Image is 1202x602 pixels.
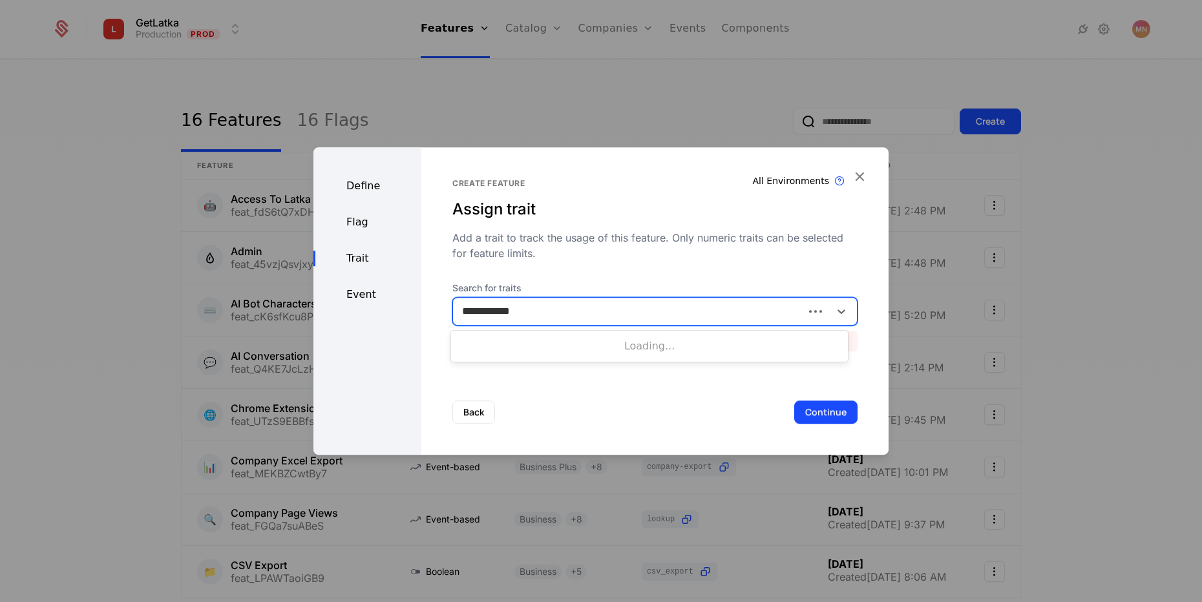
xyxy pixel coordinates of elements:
span: Search for traits [452,282,858,295]
div: Add a trait to track the usage of this feature. Only numeric traits can be selected for feature l... [452,230,858,261]
div: Flag [313,214,421,230]
div: Create feature [452,178,858,189]
button: Back [452,400,495,424]
div: Define [313,178,421,194]
div: All Environments [753,174,830,187]
button: Continue [794,400,858,424]
div: Loading... [451,333,848,359]
div: Trait [313,251,421,266]
div: Assign trait [452,199,858,220]
div: Event [313,287,421,302]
